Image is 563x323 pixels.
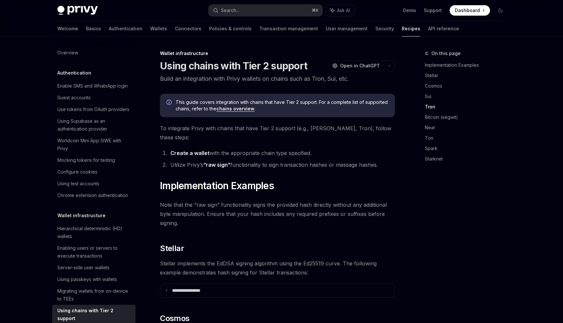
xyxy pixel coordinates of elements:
div: Hierarchical deterministic (HD) wallets [57,225,132,240]
button: Open in ChatGPT [328,60,384,71]
a: Hierarchical deterministic (HD) wallets [52,223,136,242]
a: Create a wallet [170,150,209,157]
img: dark logo [57,6,98,15]
a: Basics [86,21,101,36]
span: To integrate Privy with chains that have Tier 2 support (e.g., [PERSON_NAME], Tron), follow these... [160,124,395,142]
a: Security [375,21,394,36]
a: Ton [425,133,511,143]
span: Stellar [160,243,184,254]
a: Recipes [402,21,420,36]
a: Use tokens from OAuth providers [52,104,136,115]
h1: Using chains with Tier 2 support [160,60,307,72]
a: Using passkeys with wallets [52,274,136,285]
div: Worldcoin Mini App SIWE with Privy [57,137,132,152]
div: Using test accounts [57,180,99,188]
span: Ask AI [337,7,350,14]
a: Using test accounts [52,178,136,190]
h5: Authentication [57,69,91,77]
a: Dashboard [450,5,490,16]
a: Mocking tokens for testing [52,154,136,166]
a: Cosmos [425,81,511,91]
div: Wallet infrastructure [160,50,395,57]
a: Transaction management [259,21,318,36]
li: Utilize Privy’s functionality to sign transaction hashes or message hashes. [168,160,395,169]
a: Starknet [425,154,511,164]
div: Enabling users or servers to execute transactions [57,244,132,260]
a: “raw sign” [203,161,230,168]
div: Configure cookies [57,168,97,176]
a: Authentication [109,21,142,36]
a: Migrating wallets from on-device to TEEs [52,285,136,305]
a: Chrome extension authentication [52,190,136,201]
a: Using Supabase as an authentication provider [52,115,136,135]
a: Wallets [150,21,167,36]
li: with the appropriate chain type specified. [168,148,395,158]
div: Search... [221,7,239,14]
span: Open in ChatGPT [340,63,380,69]
div: Mocking tokens for testing [57,156,115,164]
a: chains overview [216,106,254,112]
a: Spark [425,143,511,154]
p: Build an integration with Privy wallets on chains such as Tron, Sui, etc. [160,74,395,83]
a: Welcome [57,21,78,36]
div: Guest accounts [57,94,91,102]
a: Policies & controls [209,21,252,36]
a: Server-side user wallets [52,262,136,274]
a: Demo [403,7,416,14]
a: Guest accounts [52,92,136,104]
a: API reference [428,21,459,36]
a: Configure cookies [52,166,136,178]
a: Near [425,122,511,133]
a: Implementation Examples [425,60,511,70]
div: Server-side user wallets [57,264,109,272]
a: Sui [425,91,511,102]
a: Stellar [425,70,511,81]
span: On this page [431,49,461,57]
h5: Wallet infrastructure [57,212,106,219]
span: Dashboard [455,7,480,14]
div: Overview [57,49,78,57]
button: Search...⌘K [209,5,323,16]
span: Stellar implements the EdDSA signing algorithm using the Ed25519 curve. The following example dem... [160,259,395,277]
a: Enabling users or servers to execute transactions [52,242,136,262]
div: Using Supabase as an authentication provider [57,117,132,133]
a: Overview [52,47,136,59]
div: Enable SMS and WhatsApp login [57,82,128,90]
div: Using passkeys with wallets [57,275,117,283]
span: ⌘ K [312,8,319,13]
a: Enable SMS and WhatsApp login [52,80,136,92]
a: User management [326,21,368,36]
svg: Info [166,100,173,106]
div: Use tokens from OAuth providers [57,105,129,113]
div: Using chains with Tier 2 support [57,307,132,322]
a: Bitcoin (segwit) [425,112,511,122]
a: Tron [425,102,511,112]
button: Ask AI [326,5,354,16]
span: Implementation Examples [160,180,274,191]
a: Worldcoin Mini App SIWE with Privy [52,135,136,154]
button: Toggle dark mode [495,5,506,16]
div: Chrome extension authentication [57,191,128,199]
span: Note that the “raw sign” functionality signs the provided hash directly without any additional by... [160,200,395,228]
div: Migrating wallets from on-device to TEEs [57,287,132,303]
a: Connectors [175,21,201,36]
a: Support [424,7,442,14]
span: This guide covers integration with chains that have Tier 2 support. For a complete list of suppor... [176,99,388,112]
